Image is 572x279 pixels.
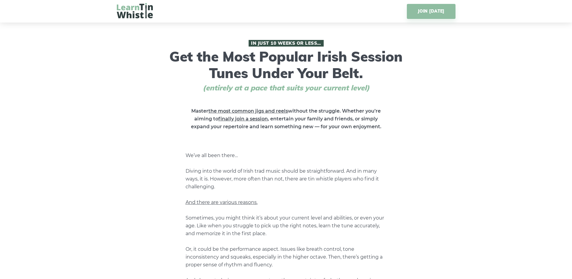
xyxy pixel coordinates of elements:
a: JOIN [DATE] [407,4,455,19]
span: the most common jigs and reels [208,108,288,114]
span: In Just 10 Weeks or Less… [249,40,324,47]
h1: Get the Most Popular Irish Session Tunes Under Your Belt. [168,40,405,92]
span: finally join a session [218,116,268,122]
strong: Master without the struggle. Whether you’re aiming to , entertain your family and friends, or sim... [191,108,381,129]
span: And there are various reasons. [186,199,258,205]
img: LearnTinWhistle.com [117,3,153,18]
span: (entirely at a pace that suits your current level) [192,83,381,92]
